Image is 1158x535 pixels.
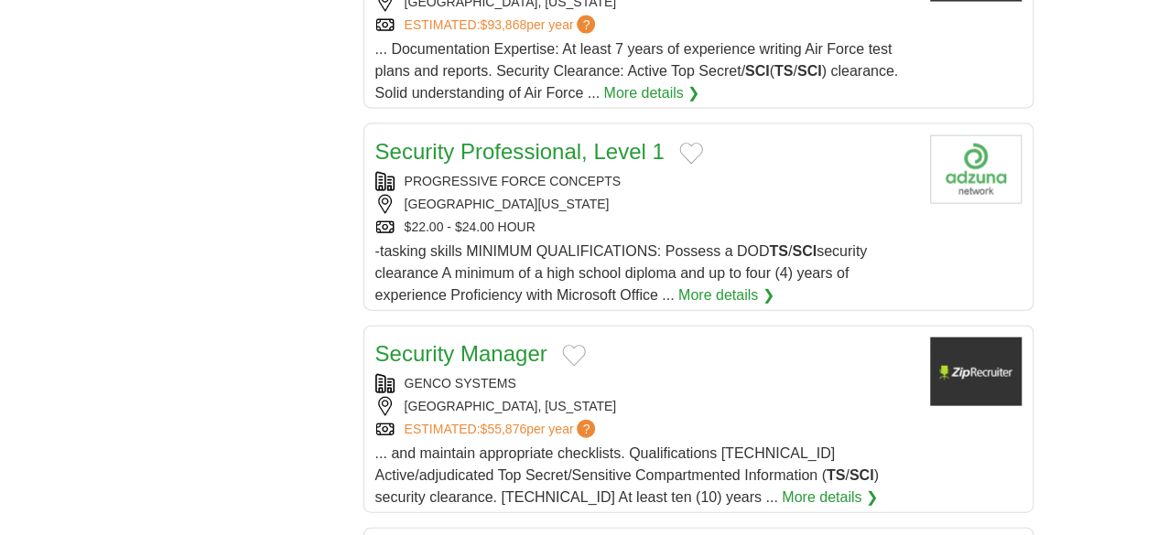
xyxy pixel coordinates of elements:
[375,218,915,237] div: $22.00 - $24.00 HOUR
[797,63,822,79] strong: SCI
[375,41,899,101] span: ... Documentation Expertise: At least 7 years of experience writing Air Force test plans and repo...
[375,341,547,366] a: Security Manager
[792,243,817,259] strong: SCI
[678,284,774,306] a: More details ❯
[827,467,845,483] strong: TS
[375,445,879,505] span: ... and maintain appropriate checklists. Qualifications [TECHNICAL_ID] Active/adjudicated Top Sec...
[480,422,526,436] span: $55,876
[850,467,874,483] strong: SCI
[375,139,665,164] a: Security Professional, Level 1
[769,243,787,259] strong: TS
[375,243,868,303] span: -tasking skills MINIMUM QUALIFICATIONS: Possess a DOD / security clearance A minimum of a high sc...
[375,374,915,393] div: GENCO SYSTEMS
[375,397,915,416] div: [GEOGRAPHIC_DATA], [US_STATE]
[562,345,586,367] button: Add to favorite jobs
[480,17,526,32] span: $93,868
[782,487,878,508] a: More details ❯
[774,63,793,79] strong: TS
[405,16,600,35] a: ESTIMATED:$93,868per year?
[745,63,770,79] strong: SCI
[405,420,600,439] a: ESTIMATED:$55,876per year?
[930,135,1022,204] img: Company logo
[679,143,703,165] button: Add to favorite jobs
[577,420,595,438] span: ?
[577,16,595,34] span: ?
[930,337,1022,406] img: Company logo
[375,195,915,214] div: [GEOGRAPHIC_DATA][US_STATE]
[375,172,915,191] div: PROGRESSIVE FORCE CONCEPTS
[603,82,699,104] a: More details ❯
